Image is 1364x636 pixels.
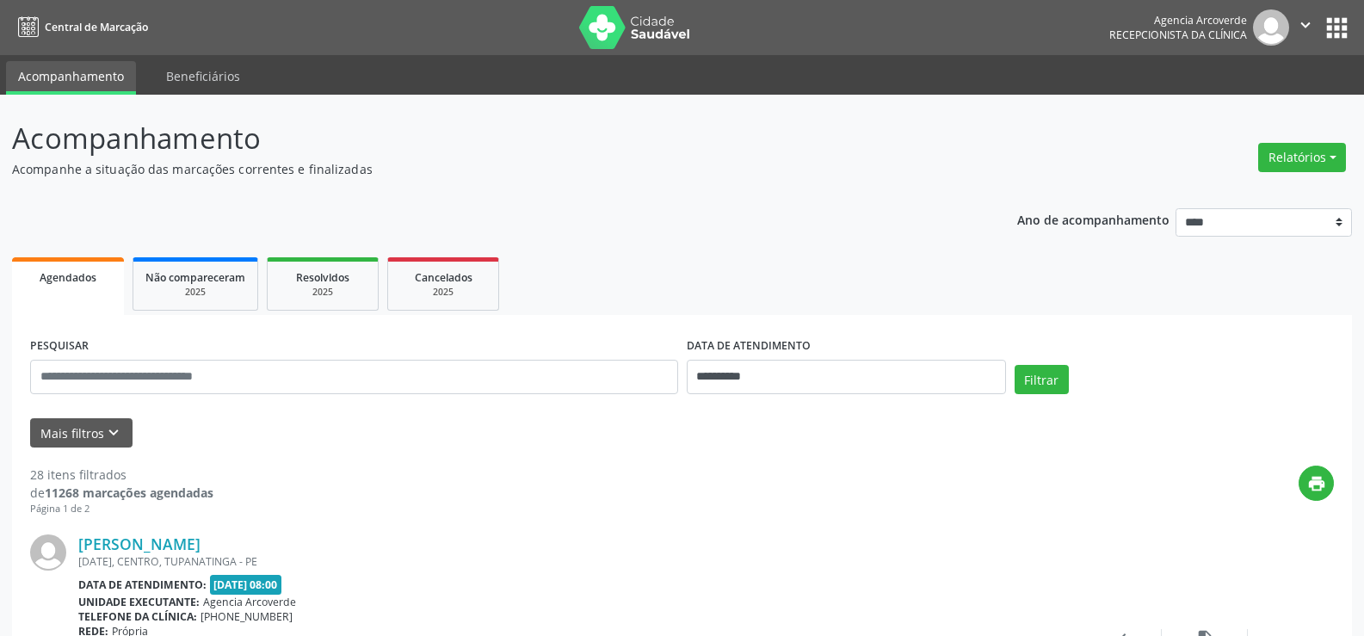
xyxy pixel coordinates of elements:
a: Acompanhamento [6,61,136,95]
div: [DATE], CENTRO, TUPANATINGA - PE [78,554,1076,569]
div: 2025 [145,286,245,299]
b: Telefone da clínica: [78,609,197,624]
i: print [1307,474,1326,493]
span: Cancelados [415,270,472,285]
button: Relatórios [1258,143,1346,172]
button: Mais filtroskeyboard_arrow_down [30,418,133,448]
b: Unidade executante: [78,595,200,609]
button: Filtrar [1015,365,1069,394]
p: Acompanhe a situação das marcações correntes e finalizadas [12,160,950,178]
label: DATA DE ATENDIMENTO [687,333,811,360]
button: apps [1322,13,1352,43]
div: 28 itens filtrados [30,466,213,484]
button:  [1289,9,1322,46]
div: Agencia Arcoverde [1109,13,1247,28]
span: [PHONE_NUMBER] [201,609,293,624]
i: keyboard_arrow_down [104,423,123,442]
div: Página 1 de 2 [30,502,213,516]
img: img [1253,9,1289,46]
div: de [30,484,213,502]
a: Central de Marcação [12,13,148,41]
div: 2025 [280,286,366,299]
label: PESQUISAR [30,333,89,360]
span: Agencia Arcoverde [203,595,296,609]
b: Data de atendimento: [78,577,207,592]
a: Beneficiários [154,61,252,91]
span: Agendados [40,270,96,285]
span: Não compareceram [145,270,245,285]
span: Resolvidos [296,270,349,285]
div: 2025 [400,286,486,299]
span: [DATE] 08:00 [210,575,282,595]
span: Central de Marcação [45,20,148,34]
strong: 11268 marcações agendadas [45,485,213,501]
p: Acompanhamento [12,117,950,160]
img: img [30,534,66,571]
button: print [1299,466,1334,501]
a: [PERSON_NAME] [78,534,201,553]
span: Recepcionista da clínica [1109,28,1247,42]
i:  [1296,15,1315,34]
p: Ano de acompanhamento [1017,208,1170,230]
